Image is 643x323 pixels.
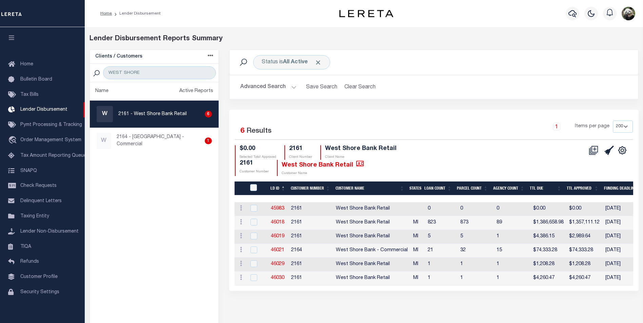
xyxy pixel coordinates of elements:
a: 46029 [271,262,284,266]
a: 46019 [271,234,284,239]
p: Client Number [289,155,312,160]
td: MI [410,244,425,258]
a: 1 [553,123,560,130]
span: Check Requests [20,184,57,188]
span: Home [20,62,33,67]
span: 6 [240,128,244,135]
a: 46030 [271,276,284,280]
td: 1 [494,230,530,244]
th: Ttl Due: activate to sort column ascending [527,181,564,195]
th: Parcel Count: activate to sort column ascending [454,181,490,195]
td: $4,260.47 [566,272,603,285]
p: 2164 - [GEOGRAPHIC_DATA] - Commercial [117,134,202,148]
li: Lender Disbursement [112,10,161,17]
th: LDID [246,181,268,195]
span: Tax Bills [20,92,39,97]
td: $2,989.64 [566,230,603,244]
a: 46021 [271,248,284,253]
td: 2164 [288,244,333,258]
td: 1 [494,272,530,285]
td: $4,386.15 [530,230,566,244]
td: $0.00 [530,202,566,216]
span: Click to Remove [315,59,322,66]
td: 2161 [288,258,333,272]
td: 1 [458,258,494,272]
td: 5 [425,230,458,244]
p: Client Name [325,155,397,160]
td: West Shore Bank Retail [333,202,410,216]
td: MI [410,230,425,244]
div: W [97,133,111,149]
th: Customer Number: activate to sort column ascending [288,181,333,195]
span: Order Management System [20,138,81,143]
div: Lender Disbursement Reports Summary [89,34,639,44]
td: $1,208.28 [566,258,603,272]
td: 823 [425,216,458,230]
div: Status is [253,55,330,69]
th: Agency Count: activate to sort column ascending [490,181,527,195]
p: Customer Name [282,171,364,176]
th: LD ID: activate to sort column descending [268,181,288,195]
td: $0.00 [566,202,603,216]
td: $74,333.28 [566,244,603,258]
i: travel_explore [8,136,19,145]
span: Tax Amount Reporting Queue [20,153,86,158]
th: Customer Name: activate to sort column ascending [333,181,407,195]
td: West Shore Bank - Commercial [333,244,410,258]
td: 0 [425,202,458,216]
span: Delinquent Letters [20,199,62,203]
td: MI [410,216,425,230]
span: Taxing Entity [20,214,49,219]
td: $74,333.28 [530,244,566,258]
span: Pymt Processing & Tracking [20,123,82,127]
h4: 2161 [289,145,312,153]
td: 21 [425,244,458,258]
a: W2164 - [GEOGRAPHIC_DATA] - Commercial1 [90,128,219,154]
a: Home [100,12,112,16]
a: 45983 [271,206,284,211]
h4: West Shore Bank Retail [325,145,397,153]
td: 1 [425,272,458,285]
span: Customer Profile [20,275,58,279]
h4: West Shore Bank Retail [282,160,364,169]
th: States [407,181,422,195]
h4: 2161 [240,160,269,167]
p: Selected Total Approved [240,155,276,160]
a: W2161 - West Shore Bank Retail6 [90,101,219,127]
span: Security Settings [20,290,59,295]
div: Name [95,88,108,95]
td: 5 [458,230,494,244]
span: TIQA [20,244,31,249]
p: 2161 - West Shore Bank Retail [118,111,187,118]
td: 0 [458,202,494,216]
h4: $0.00 [240,145,276,153]
td: West Shore Bank Retail [333,230,410,244]
td: West Shore Bank Retail [333,216,410,230]
td: 1 [458,272,494,285]
td: 2161 [288,202,333,216]
div: Active Reports [179,88,213,95]
p: Customer Number [240,169,269,174]
td: West Shore Bank Retail [333,272,410,285]
span: Lender Disbursement [20,107,67,112]
td: 2161 [288,230,333,244]
label: Results [246,126,272,137]
div: W [97,106,113,122]
td: 89 [494,216,530,230]
span: Items per page [575,123,609,130]
td: 2161 [288,216,333,230]
td: 0 [494,202,530,216]
td: 1 [494,258,530,272]
td: $1,208.28 [530,258,566,272]
span: Bulletin Board [20,77,52,82]
img: logo-dark.svg [339,10,394,17]
td: $1,357,111.12 [566,216,603,230]
button: Save Search [302,81,341,94]
span: Refunds [20,259,39,264]
button: Clear Search [341,81,378,94]
div: 6 [205,111,212,117]
td: MI [410,272,425,285]
b: All Active [283,60,308,65]
td: $4,260.47 [530,272,566,285]
button: Advanced Search [240,81,297,94]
